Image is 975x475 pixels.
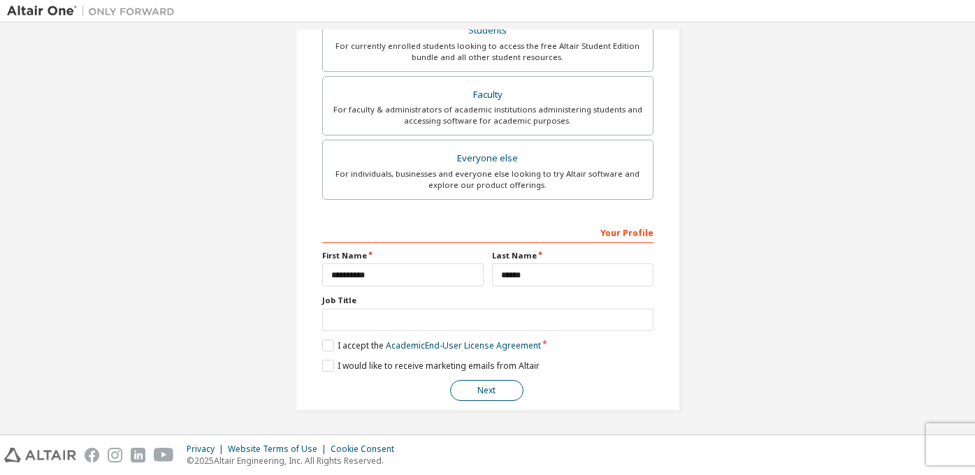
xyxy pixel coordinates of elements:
img: Altair One [7,4,182,18]
div: For individuals, businesses and everyone else looking to try Altair software and explore our prod... [331,168,644,191]
div: Faculty [331,85,644,105]
img: altair_logo.svg [4,448,76,462]
div: Privacy [187,444,228,455]
div: Your Profile [322,221,653,243]
img: youtube.svg [154,448,174,462]
label: I would like to receive marketing emails from Altair [322,360,540,372]
div: Cookie Consent [331,444,403,455]
p: © 2025 Altair Engineering, Inc. All Rights Reserved. [187,455,403,467]
a: Academic End-User License Agreement [386,339,541,351]
label: I accept the [322,339,541,351]
img: facebook.svg [85,448,99,462]
button: Next [450,380,523,401]
label: Last Name [492,250,653,261]
div: Everyone else [331,149,644,168]
div: Website Terms of Use [228,444,331,455]
div: For faculty & administrators of academic institutions administering students and accessing softwa... [331,104,644,126]
img: linkedin.svg [131,448,145,462]
label: Job Title [322,295,653,306]
div: Students [331,21,644,41]
div: For currently enrolled students looking to access the free Altair Student Edition bundle and all ... [331,41,644,63]
img: instagram.svg [108,448,122,462]
label: First Name [322,250,484,261]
